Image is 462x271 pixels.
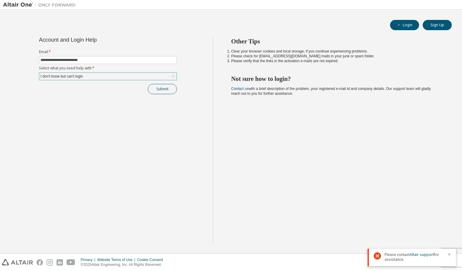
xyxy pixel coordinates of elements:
a: Contact us [231,87,249,91]
img: instagram.svg [47,259,53,266]
div: I don't know but can't login [39,73,177,80]
span: with a brief description of the problem, your registered e-mail id and company details. Our suppo... [231,87,431,96]
img: linkedin.svg [57,259,63,266]
button: Submit [148,84,177,94]
h2: Not sure how to login? [231,75,441,83]
a: Altair support [410,252,434,257]
li: Please check for [EMAIL_ADDRESS][DOMAIN_NAME] mails in your junk or spam folder. [231,54,441,59]
h2: Other Tips [231,37,441,45]
img: facebook.svg [37,259,43,266]
li: Please verify that the links in the activation e-mails are not expired. [231,59,441,63]
img: altair_logo.svg [2,259,33,266]
div: Account and Login Help [39,37,149,42]
div: I don't know but can't login [40,73,84,80]
span: Please contact for assistance. [385,252,444,262]
button: Sign Up [423,20,452,30]
img: Altair One [3,2,79,8]
label: Select what you need help with [39,66,177,71]
label: Email [39,49,177,54]
button: Login [390,20,419,30]
div: Privacy [81,257,97,262]
li: Clear your browser cookies and local storage, if you continue experiencing problems. [231,49,441,54]
div: Cookie Consent [137,257,166,262]
p: © 2025 Altair Engineering, Inc. All Rights Reserved. [81,262,167,267]
div: Website Terms of Use [97,257,137,262]
img: youtube.svg [67,259,75,266]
